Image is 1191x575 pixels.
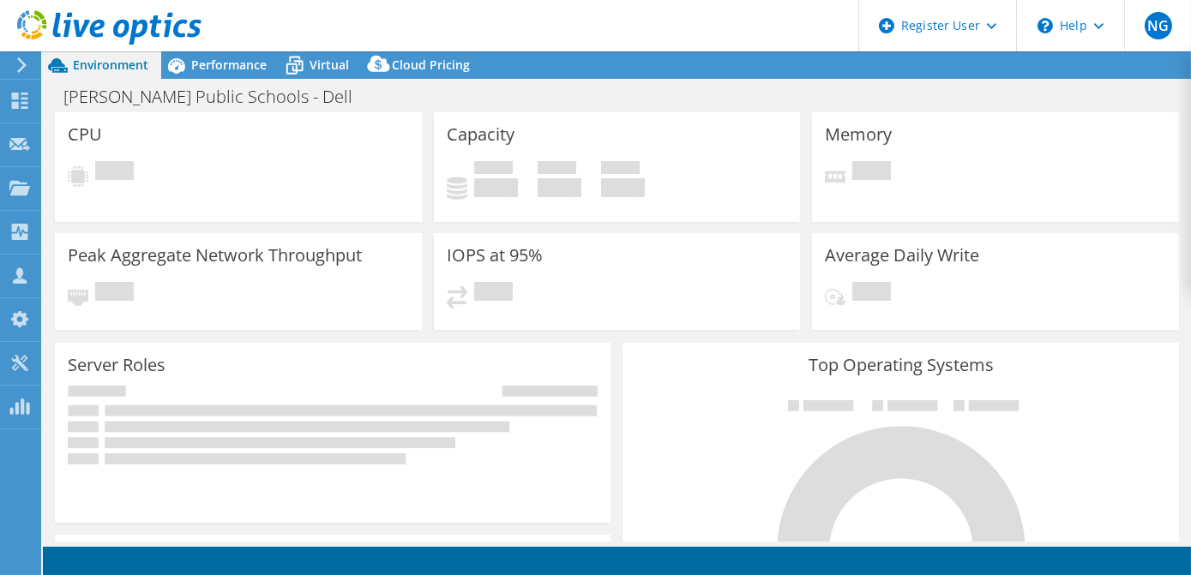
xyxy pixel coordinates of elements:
[310,57,349,73] span: Virtual
[825,125,892,144] h3: Memory
[68,125,102,144] h3: CPU
[73,57,148,73] span: Environment
[1038,18,1053,33] svg: \n
[56,87,379,106] h1: [PERSON_NAME] Public Schools - Dell
[825,246,979,265] h3: Average Daily Write
[852,161,891,184] span: Pending
[191,57,267,73] span: Performance
[538,161,576,178] span: Free
[392,57,470,73] span: Cloud Pricing
[447,246,543,265] h3: IOPS at 95%
[474,161,513,178] span: Used
[852,282,891,305] span: Pending
[68,356,165,374] h3: Server Roles
[447,125,514,144] h3: Capacity
[474,282,513,305] span: Pending
[474,178,518,197] h4: 0 GiB
[95,282,134,305] span: Pending
[1145,12,1172,39] span: NG
[601,178,645,197] h4: 0 GiB
[95,161,134,184] span: Pending
[68,246,362,265] h3: Peak Aggregate Network Throughput
[538,178,581,197] h4: 0 GiB
[601,161,640,178] span: Total
[635,356,1165,374] h3: Top Operating Systems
